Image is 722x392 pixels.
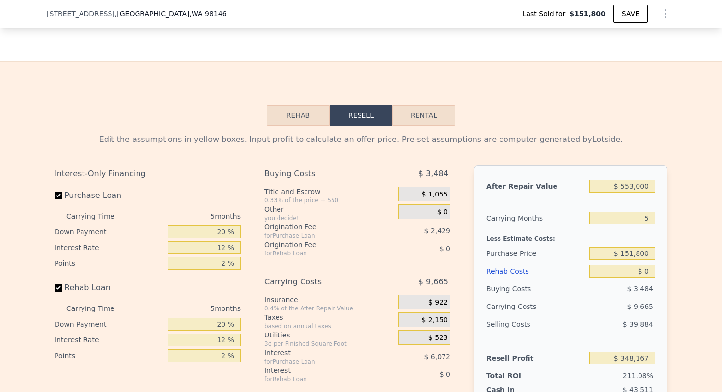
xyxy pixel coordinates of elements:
div: for Rehab Loan [264,375,374,383]
div: Edit the assumptions in yellow boxes. Input profit to calculate an offer price. Pre-set assumptio... [55,134,667,145]
div: After Repair Value [486,177,585,195]
div: Purchase Price [486,245,585,262]
div: Buying Costs [486,280,585,298]
div: Carrying Costs [486,298,548,315]
div: Utilities [264,330,394,340]
button: Rehab [267,105,330,126]
div: Interest [264,348,374,358]
label: Rehab Loan [55,279,164,297]
div: Down Payment [55,316,164,332]
button: Show Options [656,4,675,24]
div: Less Estimate Costs: [486,227,655,245]
div: Origination Fee [264,222,374,232]
span: $ 2,150 [421,316,447,325]
span: Last Sold for [523,9,570,19]
span: $ 3,484 [418,165,448,183]
div: for Purchase Loan [264,358,374,365]
span: [STREET_ADDRESS] [47,9,115,19]
div: Origination Fee [264,240,374,250]
div: Interest-Only Financing [55,165,241,183]
div: for Purchase Loan [264,232,374,240]
div: Buying Costs [264,165,374,183]
span: $ 922 [428,298,448,307]
span: $ 0 [440,245,450,252]
div: you decide! [264,214,394,222]
button: SAVE [613,5,648,23]
div: Carrying Time [66,301,130,316]
div: Selling Costs [486,315,585,333]
span: $151,800 [569,9,606,19]
span: , WA 98146 [189,10,226,18]
span: $ 523 [428,334,448,342]
div: for Rehab Loan [264,250,374,257]
span: $ 1,055 [421,190,447,199]
span: $ 0 [440,370,450,378]
div: Total ROI [486,371,548,381]
div: 0.4% of the After Repair Value [264,305,394,312]
button: Resell [330,105,392,126]
div: Interest [264,365,374,375]
div: Taxes [264,312,394,322]
div: Rehab Costs [486,262,585,280]
span: $ 9,665 [627,303,653,310]
span: , [GEOGRAPHIC_DATA] [115,9,227,19]
div: 0.33% of the price + 550 [264,196,394,204]
div: Title and Escrow [264,187,394,196]
div: Points [55,348,164,364]
span: $ 6,072 [424,353,450,361]
div: Interest Rate [55,332,164,348]
span: $ 39,884 [623,320,653,328]
div: Other [264,204,394,214]
input: Rehab Loan [55,284,62,292]
span: 211.08% [623,372,653,380]
div: 5 months [134,301,241,316]
div: Insurance [264,295,394,305]
div: based on annual taxes [264,322,394,330]
span: $ 2,429 [424,227,450,235]
div: 5 months [134,208,241,224]
div: 3¢ per Finished Square Foot [264,340,394,348]
div: Carrying Costs [264,273,374,291]
div: Points [55,255,164,271]
div: Down Payment [55,224,164,240]
div: Carrying Months [486,209,585,227]
span: $ 9,665 [418,273,448,291]
label: Purchase Loan [55,187,164,204]
div: Carrying Time [66,208,130,224]
span: $ 3,484 [627,285,653,293]
div: Interest Rate [55,240,164,255]
input: Purchase Loan [55,192,62,199]
button: Rental [392,105,455,126]
span: $ 0 [437,208,448,217]
div: Resell Profit [486,349,585,367]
